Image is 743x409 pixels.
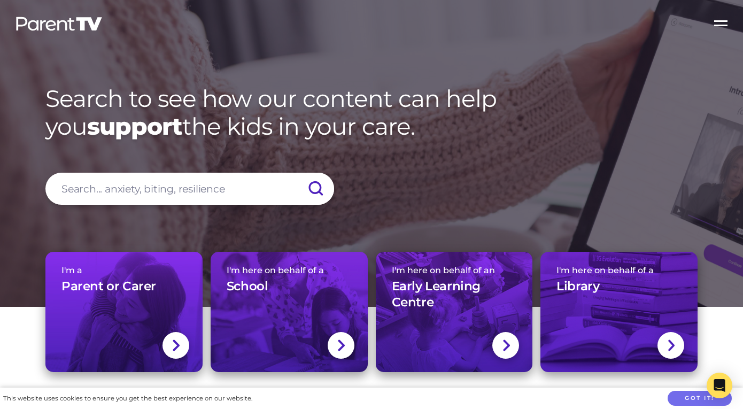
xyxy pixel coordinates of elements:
span: I'm here on behalf of a [227,265,352,275]
strong: support [87,112,182,141]
input: Search... anxiety, biting, resilience [45,173,334,205]
img: svg+xml;base64,PHN2ZyBlbmFibGUtYmFja2dyb3VuZD0ibmV3IDAgMCAxNC44IDI1LjciIHZpZXdCb3g9IjAgMCAxNC44ID... [172,338,180,352]
input: Submit [297,173,334,205]
h3: Early Learning Centre [392,279,517,311]
a: I'm here on behalf of aSchool [211,252,368,372]
h3: Library [556,279,599,295]
span: I'm a [61,265,187,275]
h3: School [227,279,268,295]
img: svg+xml;base64,PHN2ZyBlbmFibGUtYmFja2dyb3VuZD0ibmV3IDAgMCAxNC44IDI1LjciIHZpZXdCb3g9IjAgMCAxNC44ID... [337,338,345,352]
img: svg+xml;base64,PHN2ZyBlbmFibGUtYmFja2dyb3VuZD0ibmV3IDAgMCAxNC44IDI1LjciIHZpZXdCb3g9IjAgMCAxNC44ID... [502,338,510,352]
a: I'm here on behalf of aLibrary [540,252,698,372]
a: I'm here on behalf of anEarly Learning Centre [376,252,533,372]
a: I'm aParent or Carer [45,252,203,372]
h1: Search to see how our content can help you the kids in your care. [45,84,698,141]
div: Open Intercom Messenger [707,373,732,398]
span: I'm here on behalf of a [556,265,682,275]
span: I'm here on behalf of an [392,265,517,275]
img: parenttv-logo-white.4c85aaf.svg [15,16,103,32]
button: Got it! [668,391,732,406]
img: svg+xml;base64,PHN2ZyBlbmFibGUtYmFja2dyb3VuZD0ibmV3IDAgMCAxNC44IDI1LjciIHZpZXdCb3g9IjAgMCAxNC44ID... [667,338,675,352]
h3: Parent or Carer [61,279,156,295]
div: This website uses cookies to ensure you get the best experience on our website. [3,393,252,404]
